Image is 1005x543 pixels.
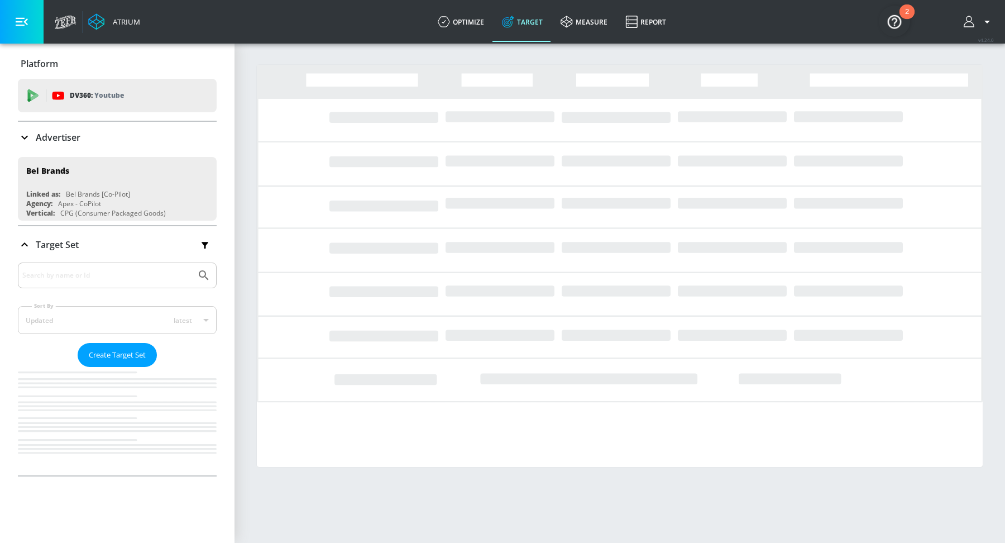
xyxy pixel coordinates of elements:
div: Target Set [18,263,217,475]
div: DV360: Youtube [18,79,217,112]
div: Vertical: [26,208,55,218]
p: Target Set [36,239,79,251]
div: 2 [905,12,909,26]
p: Platform [21,58,58,70]
button: Create Target Set [78,343,157,367]
div: Bel BrandsLinked as:Bel Brands [Co-Pilot]Agency:Apex - CoPilotVertical:CPG (Consumer Packaged Goods) [18,157,217,221]
div: Apex - CoPilot [58,199,101,208]
nav: list of Target Set [18,367,217,475]
input: Search by name or Id [22,268,192,283]
a: measure [552,2,616,42]
div: Updated [26,316,53,325]
a: Target [493,2,552,42]
div: Linked as: [26,189,60,199]
div: Target Set [18,226,217,263]
div: Bel Brands [Co-Pilot] [66,189,130,199]
p: DV360: [70,89,124,102]
span: Create Target Set [89,349,146,361]
a: Report [616,2,675,42]
div: Advertiser [18,122,217,153]
p: Advertiser [36,131,80,144]
span: latest [174,316,192,325]
div: Atrium [108,17,140,27]
div: Agency: [26,199,52,208]
div: Platform [18,48,217,79]
div: Bel Brands [26,165,69,176]
button: Open Resource Center, 2 new notifications [879,6,910,37]
span: v 4.24.0 [978,37,994,43]
div: CPG (Consumer Packaged Goods) [60,208,166,218]
label: Sort By [32,302,56,309]
a: optimize [429,2,493,42]
a: Atrium [88,13,140,30]
p: Youtube [94,89,124,101]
